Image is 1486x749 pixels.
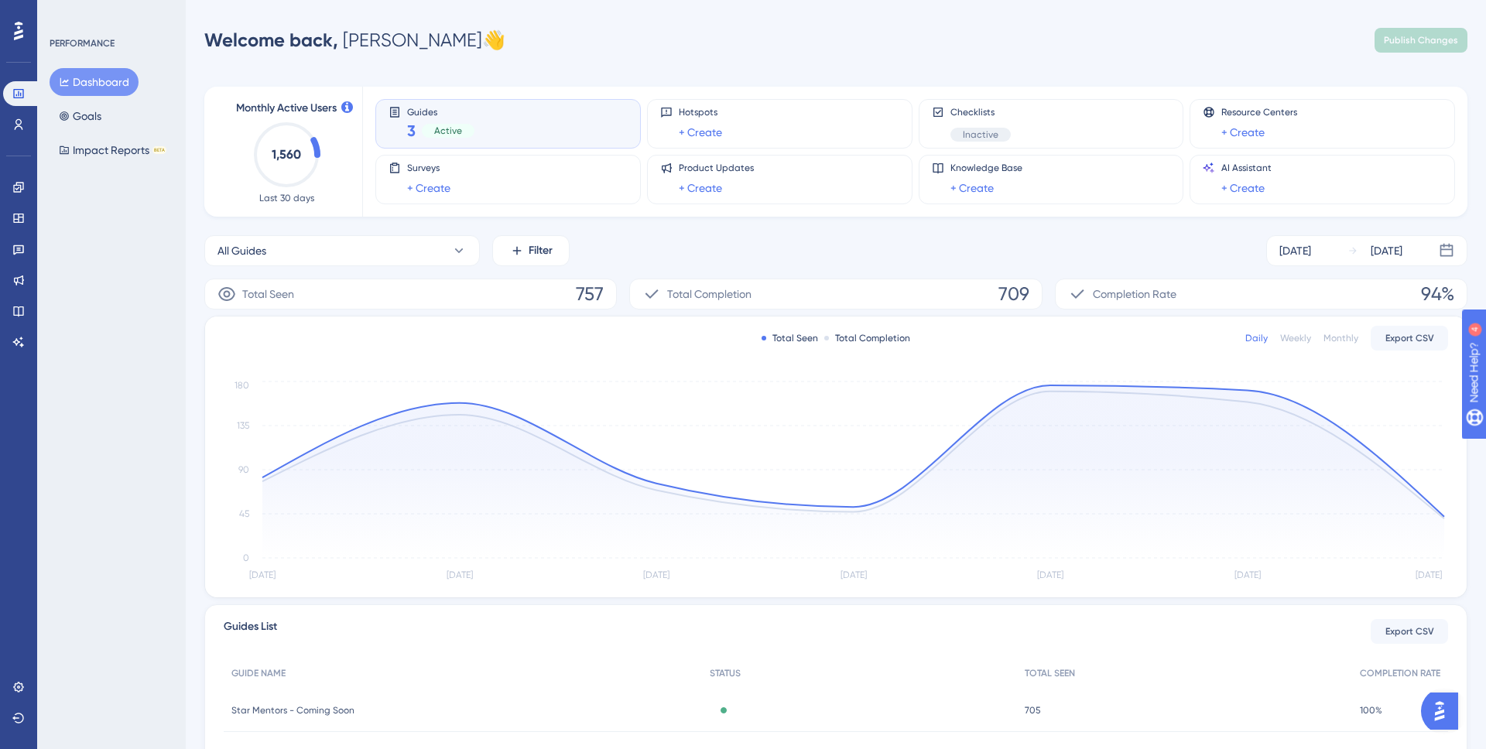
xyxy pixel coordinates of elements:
span: STATUS [710,667,741,679]
span: Checklists [950,106,1011,118]
span: 94% [1421,282,1454,306]
span: Monthly Active Users [236,99,337,118]
tspan: 90 [238,464,249,475]
span: Knowledge Base [950,162,1022,174]
button: Filter [492,235,570,266]
span: Resource Centers [1221,106,1297,118]
span: COMPLETION RATE [1360,667,1440,679]
button: Export CSV [1371,619,1448,644]
div: [PERSON_NAME] 👋 [204,28,505,53]
button: Export CSV [1371,326,1448,351]
span: Welcome back, [204,29,338,51]
tspan: [DATE] [1234,569,1261,580]
tspan: 45 [239,508,249,519]
div: Daily [1245,332,1268,344]
text: 1,560 [272,147,301,162]
span: Surveys [407,162,450,174]
tspan: 0 [243,552,249,563]
tspan: 180 [235,380,249,391]
span: Guides [407,106,474,117]
div: Weekly [1280,332,1311,344]
a: + Create [679,179,722,197]
span: Active [434,125,462,137]
tspan: [DATE] [447,569,473,580]
div: Monthly [1323,332,1358,344]
span: 3 [407,120,416,142]
button: Goals [50,102,111,130]
tspan: [DATE] [643,569,669,580]
button: All Guides [204,235,480,266]
tspan: [DATE] [1037,569,1063,580]
tspan: [DATE] [1416,569,1442,580]
span: Export CSV [1385,625,1434,638]
div: BETA [152,146,166,154]
iframe: UserGuiding AI Assistant Launcher [1421,688,1467,734]
tspan: 135 [237,420,249,431]
tspan: [DATE] [841,569,867,580]
span: Publish Changes [1384,34,1458,46]
span: Last 30 days [259,192,314,204]
span: AI Assistant [1221,162,1272,174]
span: Guides List [224,617,277,645]
div: PERFORMANCE [50,37,115,50]
button: Dashboard [50,68,139,96]
span: 705 [1025,704,1041,717]
span: TOTAL SEEN [1025,667,1075,679]
span: 100% [1360,704,1382,717]
span: Total Completion [667,285,752,303]
span: Total Seen [242,285,294,303]
a: + Create [1221,123,1265,142]
span: Inactive [963,128,998,141]
div: [DATE] [1371,241,1402,260]
div: 4 [108,8,112,20]
span: Star Mentors - Coming Soon [231,704,354,717]
span: Hotspots [679,106,722,118]
button: Impact ReportsBETA [50,136,176,164]
span: GUIDE NAME [231,667,286,679]
a: + Create [407,179,450,197]
tspan: [DATE] [249,569,276,580]
span: Need Help? [36,4,97,22]
div: [DATE] [1279,241,1311,260]
span: Export CSV [1385,332,1434,344]
span: All Guides [217,241,266,260]
span: Completion Rate [1093,285,1176,303]
span: Product Updates [679,162,754,174]
a: + Create [679,123,722,142]
div: Total Completion [824,332,910,344]
a: + Create [950,179,994,197]
span: 709 [998,282,1029,306]
a: + Create [1221,179,1265,197]
span: 757 [576,282,604,306]
div: Total Seen [762,332,818,344]
button: Publish Changes [1375,28,1467,53]
span: Filter [529,241,553,260]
